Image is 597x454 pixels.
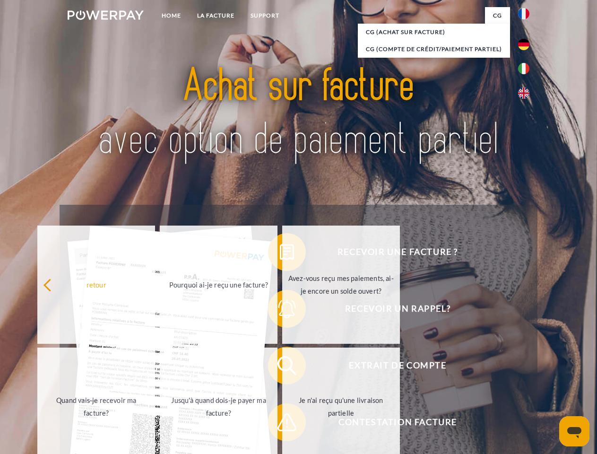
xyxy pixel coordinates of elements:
div: Je n'ai reçu qu'une livraison partielle [288,394,394,419]
img: logo-powerpay-white.svg [68,10,144,20]
a: Avez-vous reçu mes paiements, ai-je encore un solde ouvert? [282,226,400,344]
img: it [518,63,529,74]
div: retour [43,278,149,291]
img: en [518,87,529,99]
img: title-powerpay_fr.svg [90,45,507,181]
img: de [518,39,529,50]
a: CG (achat sur facture) [358,24,510,41]
a: CG (Compte de crédit/paiement partiel) [358,41,510,58]
a: CG [485,7,510,24]
div: Pourquoi ai-je reçu une facture? [165,278,272,291]
div: Quand vais-je recevoir ma facture? [43,394,149,419]
a: LA FACTURE [189,7,242,24]
div: Avez-vous reçu mes paiements, ai-je encore un solde ouvert? [288,272,394,297]
iframe: Bouton de lancement de la fenêtre de messagerie [559,416,589,446]
img: fr [518,8,529,19]
a: Support [242,7,287,24]
div: Jusqu'à quand dois-je payer ma facture? [165,394,272,419]
a: Home [154,7,189,24]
